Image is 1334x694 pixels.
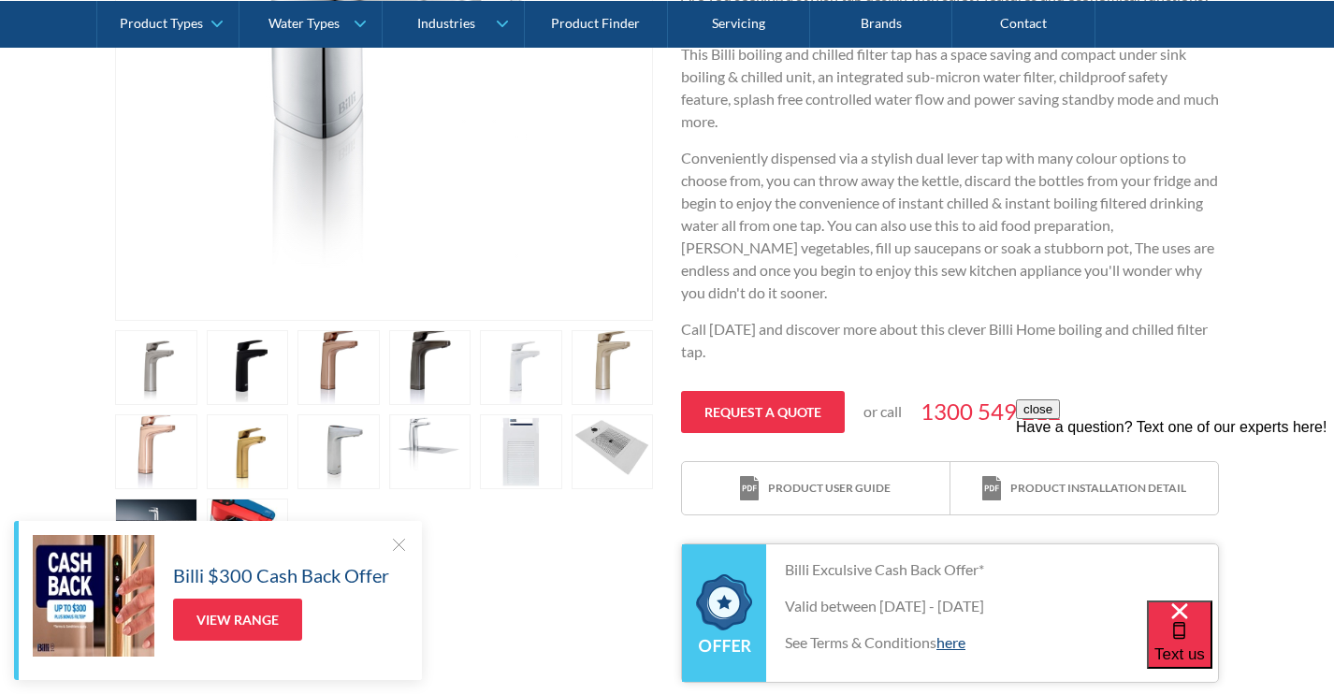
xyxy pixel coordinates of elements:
p: Conveniently dispensed via a stylish dual lever tap with many colour options to choose from, you ... [681,147,1219,304]
p: Valid between [DATE] - [DATE] [785,595,1199,617]
a: open lightbox [115,499,197,573]
a: open lightbox [480,330,562,405]
div: Product installation detail [1010,480,1186,497]
a: here [936,633,965,651]
a: 1300 549 212 [921,395,1061,428]
a: print iconProduct user guide [682,462,950,515]
p: Billi Exculsive Cash Back Offer* [785,558,1199,581]
a: open lightbox [389,414,471,489]
a: open lightbox [572,330,654,405]
a: open lightbox [480,414,562,489]
div: Water Types [268,15,340,31]
p: See Terms & Conditions [785,631,1199,654]
a: open lightbox [572,414,654,489]
a: open lightbox [297,414,380,489]
img: offer badge [696,574,752,653]
div: Product Types [120,15,203,31]
p: This Billi boiling and chilled filter tap has a space saving and compact under sink boiling & chi... [681,43,1219,133]
h5: Billi $300 Cash Back Offer [173,561,389,589]
img: print icon [740,476,759,501]
p: Call [DATE] and discover more about this clever Billi Home boiling and chilled filter tap. [681,318,1219,363]
a: open lightbox [207,414,289,489]
a: View Range [173,599,302,641]
div: Product user guide [768,480,891,497]
a: open lightbox [389,330,471,405]
a: Request a quote [681,391,845,433]
a: open lightbox [297,330,380,405]
a: open lightbox [207,330,289,405]
iframe: podium webchat widget bubble [1147,600,1334,694]
a: open lightbox [115,414,197,489]
div: Industries [417,15,475,31]
a: print iconProduct installation detail [950,462,1218,515]
iframe: podium webchat widget prompt [1016,399,1334,624]
img: Billi $300 Cash Back Offer [33,535,154,657]
a: open lightbox [207,499,289,573]
a: open lightbox [115,330,197,405]
p: or call [863,400,902,423]
img: print icon [982,476,1001,501]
